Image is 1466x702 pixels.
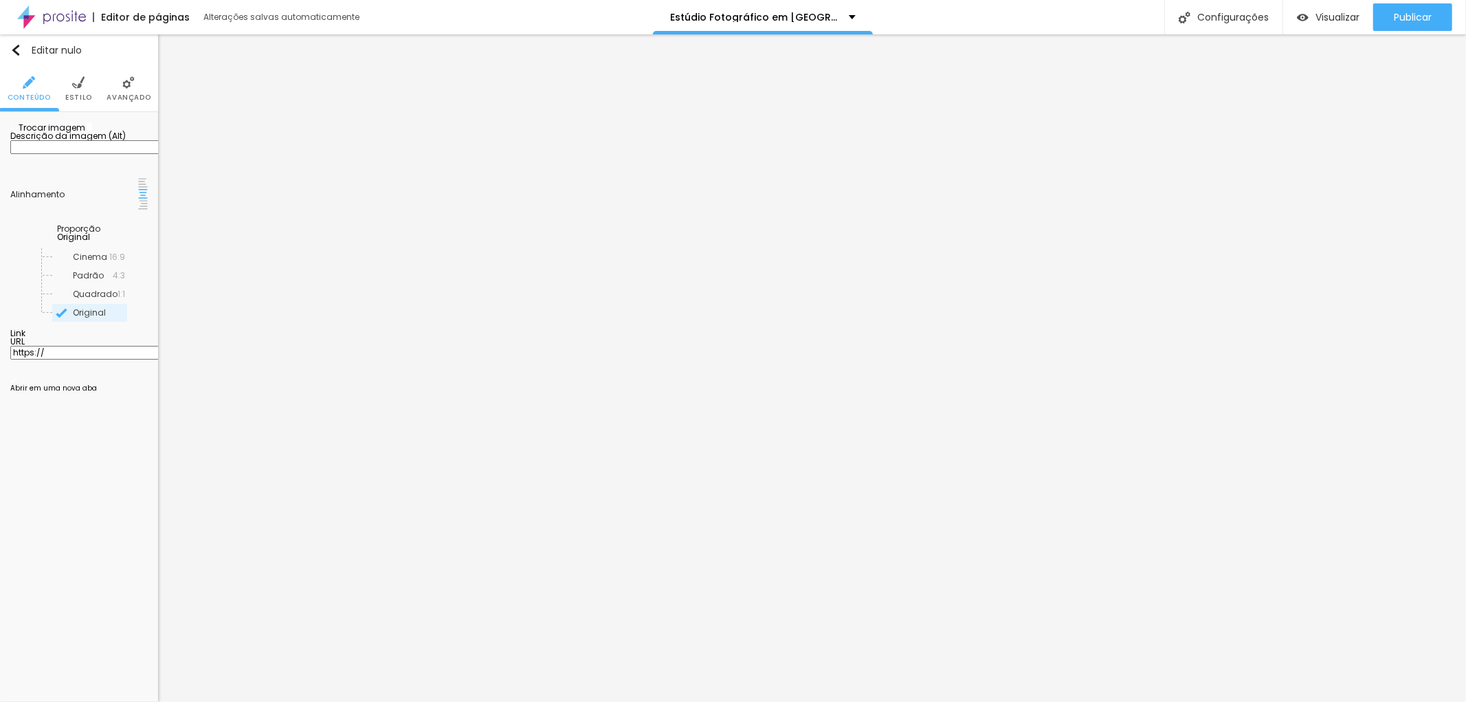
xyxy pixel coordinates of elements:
[73,251,107,263] font: Cinema
[158,34,1466,702] iframe: Editor
[203,11,359,23] font: Alterações salvas automaticamente
[109,251,125,263] font: 16:9
[118,288,125,300] font: 1:1
[23,76,35,89] img: Ícone
[10,45,21,56] img: Ícone
[73,288,118,300] font: Quadrado
[65,92,92,102] font: Estilo
[138,178,148,188] img: paragraph-left-align.svg
[101,10,190,24] font: Editor de páginas
[10,327,25,339] font: Link
[113,270,125,281] font: 4:3
[58,223,101,234] font: Proporção
[10,336,25,347] font: URL
[1394,10,1432,24] font: Publicar
[73,307,106,318] font: Original
[1283,3,1373,31] button: Visualizar
[10,122,19,131] img: Ícone
[10,329,148,338] div: Link
[56,307,67,319] img: Ícone
[10,130,126,142] font: Descrição da imagem (Alt)
[1373,3,1452,31] button: Publicar
[58,231,91,243] font: Original
[10,377,17,384] img: Ícone
[1197,10,1269,24] font: Configurações
[72,76,85,89] img: Ícone
[138,200,148,210] img: paragraph-right-align.svg
[85,122,93,131] img: Ícone
[19,122,85,133] font: Trocar imagem
[1297,12,1309,23] img: view-1.svg
[1179,12,1190,23] img: Ícone
[122,76,135,89] img: Ícone
[10,188,65,200] font: Alinhamento
[670,10,900,24] font: Estúdio Fotográfico em [GEOGRAPHIC_DATA]
[8,92,51,102] font: Conteúdo
[10,383,97,393] font: Abrir em uma nova aba
[107,92,151,102] font: Avançado
[73,270,104,281] font: Padrão
[32,43,82,57] font: Editar nulo
[1315,10,1359,24] font: Visualizar
[138,189,148,199] img: paragraph-center-align.svg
